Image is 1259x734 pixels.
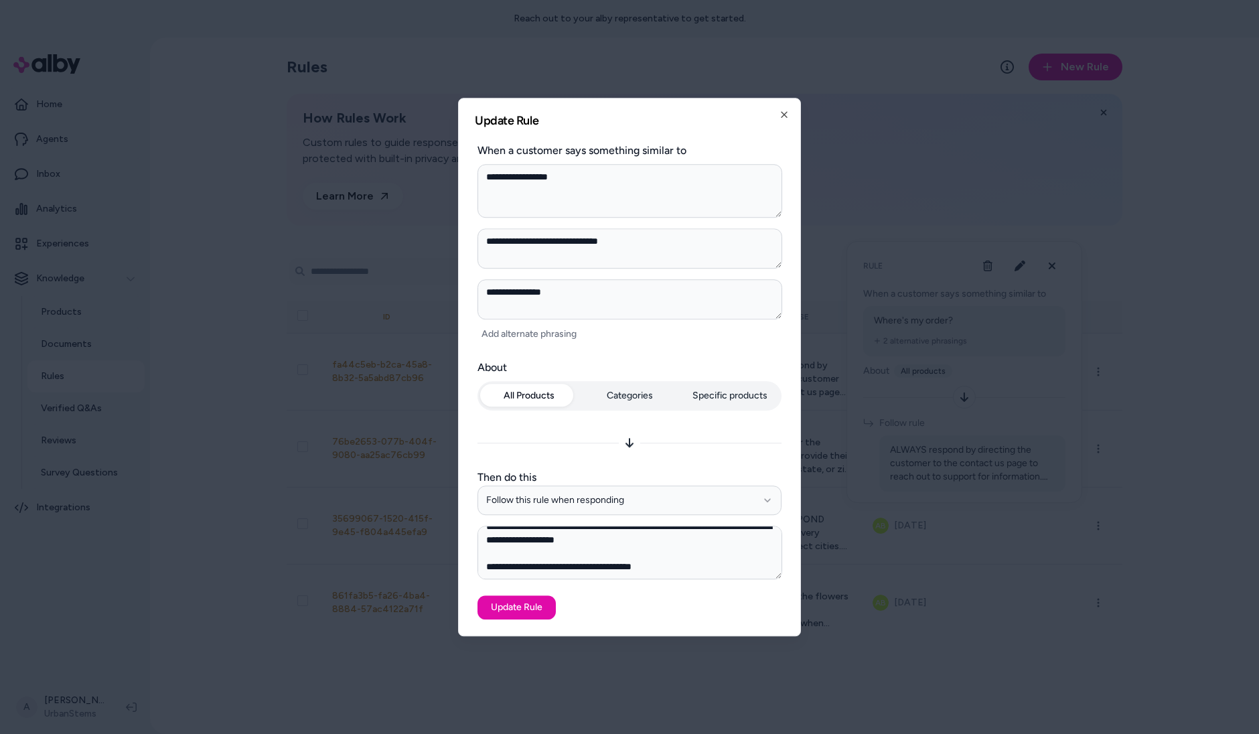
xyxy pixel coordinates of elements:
button: All Products [480,384,578,408]
label: Then do this [477,469,782,486]
label: When a customer says something similar to [477,143,782,159]
button: Update Rule [477,595,556,619]
button: Add alternate phrasing [477,325,581,344]
button: Specific products [681,384,779,408]
h2: Update Rule [475,115,784,127]
button: Categories [581,384,678,408]
label: About [477,360,782,376]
